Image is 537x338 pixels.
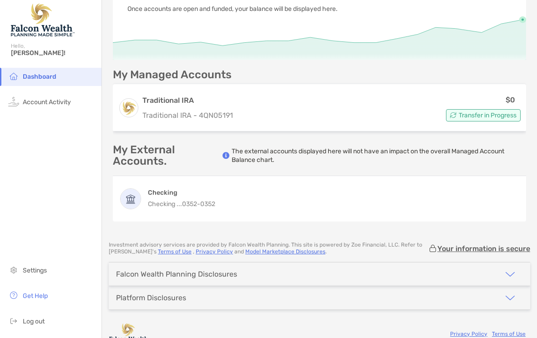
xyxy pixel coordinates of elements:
[23,318,45,325] span: Log out
[8,96,19,107] img: activity icon
[120,99,138,117] img: logo account
[8,264,19,275] img: settings icon
[245,248,325,255] a: Model Marketplace Disclosures
[8,290,19,301] img: get-help icon
[127,3,512,15] p: Once accounts are open and funded, your balance will be displayed here.
[142,95,233,106] h3: Traditional IRA
[148,200,200,208] span: Checking ...0352 -
[116,293,186,302] div: Platform Disclosures
[11,49,96,57] span: [PERSON_NAME]!
[142,110,233,121] p: Traditional IRA - 4QN05191
[116,270,237,278] div: Falcon Wealth Planning Disclosures
[437,244,530,253] p: Your information is secure
[11,4,75,36] img: Falcon Wealth Planning Logo
[148,188,215,197] h4: Checking
[23,98,71,106] span: Account Activity
[505,269,516,280] img: icon arrow
[109,242,428,255] p: Investment advisory services are provided by Falcon Wealth Planning . This site is powered by Zoe...
[23,73,56,81] span: Dashboard
[223,152,229,159] img: info
[200,200,215,208] span: 0352
[506,94,515,106] p: $0
[8,71,19,81] img: household icon
[121,189,141,209] img: Checking ...0352
[23,267,47,274] span: Settings
[492,331,526,337] a: Terms of Use
[450,331,487,337] a: Privacy Policy
[232,147,526,164] p: The external accounts displayed here will not have an impact on the overall Managed Account Balan...
[505,293,516,303] img: icon arrow
[158,248,192,255] a: Terms of Use
[450,112,456,118] img: Account Status icon
[113,144,223,167] p: My External Accounts.
[8,315,19,326] img: logout icon
[113,69,232,81] p: My Managed Accounts
[23,292,48,300] span: Get Help
[459,113,517,118] span: Transfer in Progress
[196,248,233,255] a: Privacy Policy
